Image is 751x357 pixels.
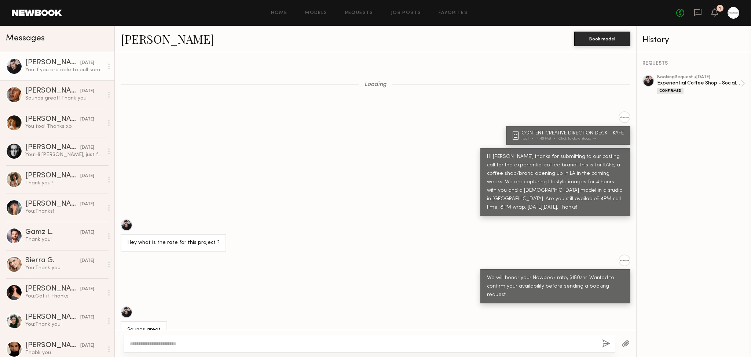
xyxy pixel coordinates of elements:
a: Job Posts [391,11,421,15]
div: [DATE] [80,144,94,151]
span: Loading [364,82,387,88]
div: [PERSON_NAME] [25,144,80,151]
div: [PERSON_NAME] [25,314,80,321]
div: Experiential Coffee Shop - Social Campaign [657,80,741,87]
div: Sounds great! Thank you! [25,95,103,102]
div: 1 [719,7,721,11]
div: [DATE] [80,59,94,66]
div: CONTENT CREATIVE DIRECTION DECK - KAFE [521,131,626,136]
div: You: Thank you! [25,264,103,271]
a: Home [271,11,287,15]
div: Thabk you [25,349,103,356]
div: [PERSON_NAME] [25,59,80,66]
div: [DATE] [80,342,94,349]
a: Models [305,11,327,15]
a: CONTENT CREATIVE DIRECTION DECK - KAFE.pdf4.48 MBClick to download [513,131,626,141]
div: [DATE] [80,173,94,180]
div: [DATE] [80,229,94,236]
div: [PERSON_NAME] [25,342,80,349]
div: You: Got it, thanks! [25,293,103,300]
div: Hi [PERSON_NAME], thanks for submitting to our casting call for the experiential coffee brand! Th... [487,153,624,212]
div: [PERSON_NAME] [25,116,80,123]
div: You: If you are able to pull some pieces from your wardrobe, that'd be awesome. The client decide... [25,66,103,73]
div: [PERSON_NAME] [25,172,80,180]
div: [DATE] [80,88,94,95]
div: You: Thanks! [25,208,103,215]
div: [DATE] [80,116,94,123]
a: Favorites [439,11,468,15]
div: You: Hi [PERSON_NAME], just following up. Does this work for you? [25,151,103,158]
div: Sierra G. [25,257,80,264]
div: Hey what is the rate for this project ? [127,239,220,247]
a: Book model [574,35,630,42]
button: Book model [574,32,630,46]
div: Thank you!! [25,180,103,187]
div: You too! Thanks xo [25,123,103,130]
div: [DATE] [80,314,94,321]
div: Sounds great [127,326,161,334]
div: We will honor your Newbook rate, $150/hr. Wanted to confirm your availability before sending a bo... [487,274,624,299]
a: Requests [345,11,373,15]
div: Gamz L. [25,229,80,236]
div: Thank you! [25,236,103,243]
a: bookingRequest •[DATE]Experiential Coffee Shop - Social CampaignConfirmed [657,75,745,94]
div: [PERSON_NAME] [25,285,80,293]
div: .pdf [521,137,536,141]
div: [PERSON_NAME] [25,201,80,208]
div: [DATE] [80,286,94,293]
div: REQUESTS [642,61,745,66]
div: Click to download [558,137,596,141]
div: [PERSON_NAME] [25,87,80,95]
div: [DATE] [80,257,94,264]
div: History [642,36,745,44]
div: You: Thank you! [25,321,103,328]
div: 4.48 MB [536,137,558,141]
div: Confirmed [657,88,684,94]
div: [DATE] [80,201,94,208]
a: [PERSON_NAME] [121,31,214,47]
span: Messages [6,34,45,43]
div: booking Request • [DATE] [657,75,741,80]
